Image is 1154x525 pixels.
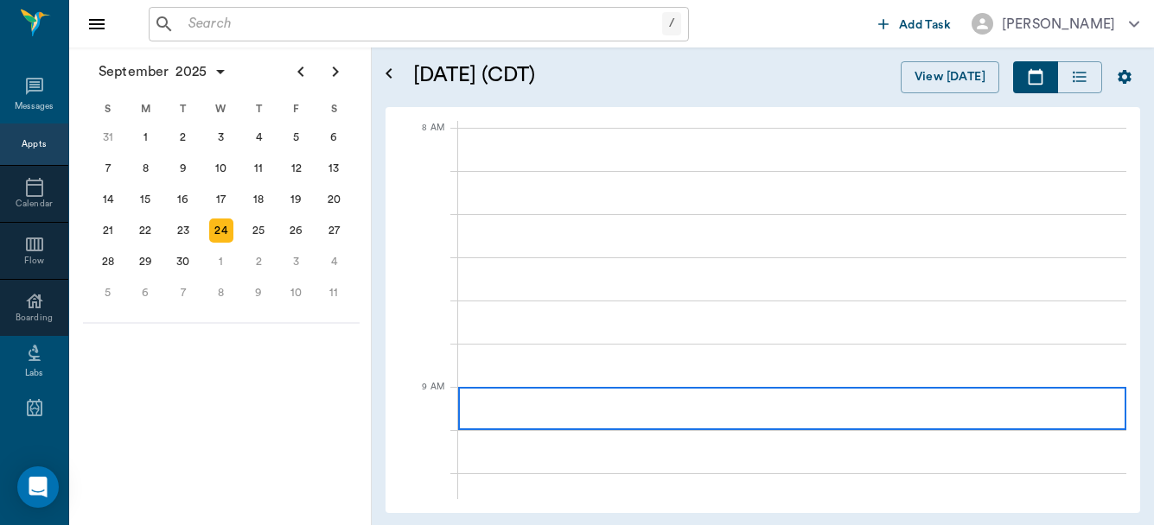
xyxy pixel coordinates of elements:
[96,125,120,149] div: Sunday, August 31, 2025
[871,8,958,40] button: Add Task
[901,61,999,93] button: View [DATE]
[413,61,711,89] h5: [DATE] (CDT)
[25,367,43,380] div: Labs
[322,125,346,149] div: Saturday, September 6, 2025
[322,281,346,305] div: Saturday, October 11, 2025
[171,156,195,180] div: Tuesday, September 9, 2025
[133,250,157,274] div: Monday, September 29, 2025
[171,281,195,305] div: Tuesday, October 7, 2025
[96,156,120,180] div: Sunday, September 7, 2025
[284,125,309,149] div: Friday, September 5, 2025
[284,281,309,305] div: Friday, October 10, 2025
[399,378,444,421] div: 9 AM
[164,96,202,122] div: T
[209,187,233,212] div: Wednesday, September 17, 2025
[90,54,236,89] button: September2025
[22,138,46,151] div: Appts
[209,125,233,149] div: Wednesday, September 3, 2025
[133,281,157,305] div: Monday, October 6, 2025
[127,96,165,122] div: M
[96,187,120,212] div: Sunday, September 14, 2025
[277,96,316,122] div: F
[89,96,127,122] div: S
[246,218,271,243] div: Thursday, September 25, 2025
[171,125,195,149] div: Tuesday, September 2, 2025
[209,250,233,274] div: Wednesday, October 1, 2025
[322,187,346,212] div: Saturday, September 20, 2025
[246,156,271,180] div: Thursday, September 11, 2025
[322,218,346,243] div: Saturday, September 27, 2025
[239,96,277,122] div: T
[209,218,233,243] div: Today, Wednesday, September 24, 2025
[96,250,120,274] div: Sunday, September 28, 2025
[246,250,271,274] div: Thursday, October 2, 2025
[284,54,318,89] button: Previous page
[284,250,309,274] div: Friday, October 3, 2025
[133,125,157,149] div: Monday, September 1, 2025
[1002,14,1115,35] div: [PERSON_NAME]
[95,60,172,84] span: September
[171,250,195,274] div: Tuesday, September 30, 2025
[202,96,240,122] div: W
[246,187,271,212] div: Thursday, September 18, 2025
[662,12,681,35] div: /
[171,187,195,212] div: Tuesday, September 16, 2025
[96,218,120,243] div: Sunday, September 21, 2025
[15,100,54,113] div: Messages
[315,96,353,122] div: S
[322,250,346,274] div: Saturday, October 4, 2025
[17,466,59,508] div: Open Intercom Messenger
[284,156,309,180] div: Friday, September 12, 2025
[209,281,233,305] div: Wednesday, October 8, 2025
[318,54,353,89] button: Next page
[246,125,271,149] div: Thursday, September 4, 2025
[209,156,233,180] div: Wednesday, September 10, 2025
[246,281,271,305] div: Thursday, October 9, 2025
[284,218,309,243] div: Friday, September 26, 2025
[133,156,157,180] div: Monday, September 8, 2025
[80,7,114,41] button: Close drawer
[172,60,210,84] span: 2025
[379,41,399,107] button: Open calendar
[171,218,195,243] div: Tuesday, September 23, 2025
[399,119,444,162] div: 8 AM
[958,8,1153,40] button: [PERSON_NAME]
[133,218,157,243] div: Monday, September 22, 2025
[182,12,662,36] input: Search
[133,187,157,212] div: Monday, September 15, 2025
[322,156,346,180] div: Saturday, September 13, 2025
[96,281,120,305] div: Sunday, October 5, 2025
[284,187,309,212] div: Friday, September 19, 2025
